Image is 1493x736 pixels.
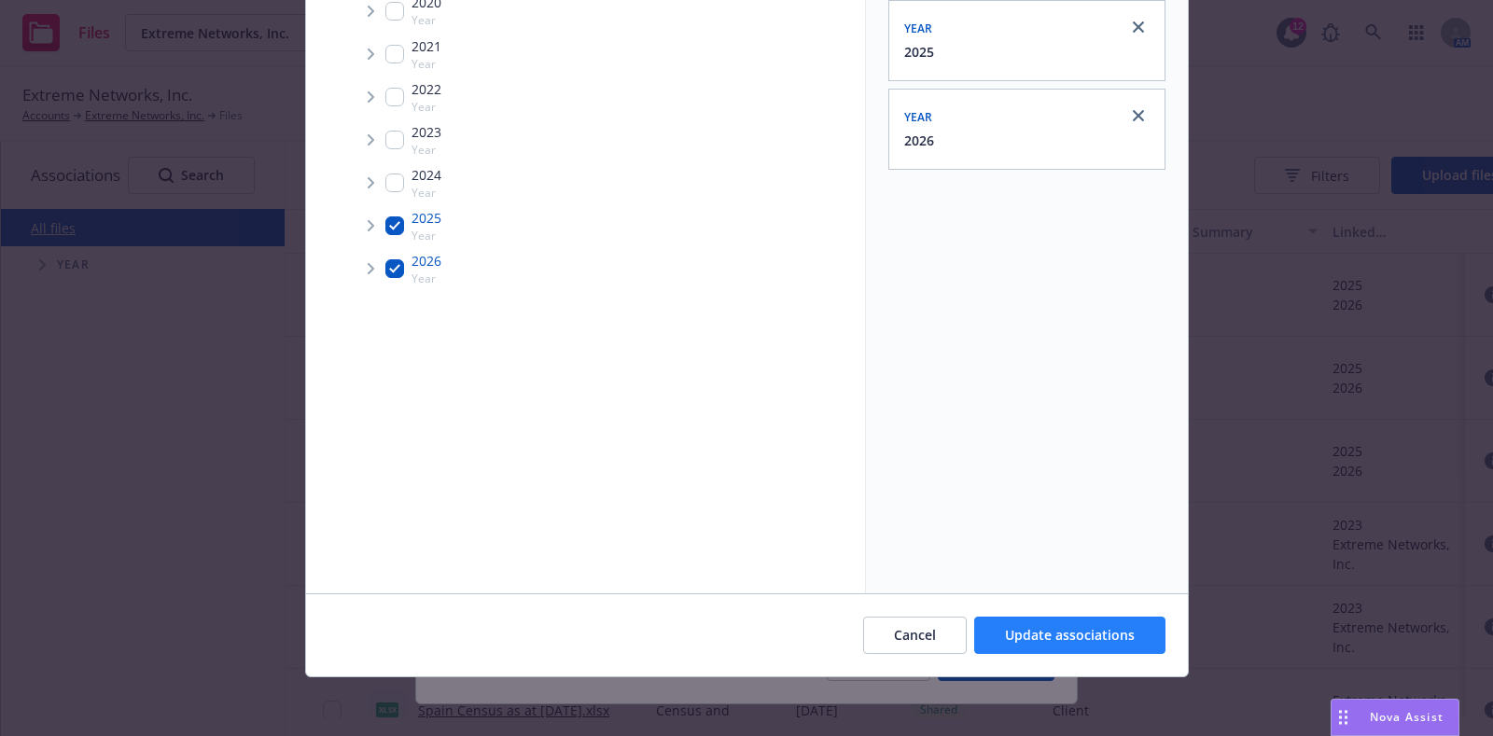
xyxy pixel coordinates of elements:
[1331,699,1459,736] button: Nova Assist
[412,56,441,72] span: Year
[904,109,933,125] span: Year
[894,626,936,644] span: Cancel
[1127,104,1150,127] a: close
[412,228,441,243] span: Year
[412,185,441,201] span: Year
[412,271,441,286] span: Year
[974,617,1165,654] button: Update associations
[412,142,441,158] span: Year
[1127,16,1150,38] a: close
[904,131,934,150] button: 2026
[1005,626,1135,644] span: Update associations
[412,36,441,56] span: 2021
[904,42,934,62] button: 2025
[412,251,441,271] span: 2026
[412,208,441,228] span: 2025
[412,12,441,28] span: Year
[412,165,441,185] span: 2024
[1332,700,1355,735] div: Drag to move
[904,21,933,36] span: Year
[412,79,441,99] span: 2022
[412,99,441,115] span: Year
[1370,709,1444,725] span: Nova Assist
[863,617,967,654] button: Cancel
[412,122,441,142] span: 2023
